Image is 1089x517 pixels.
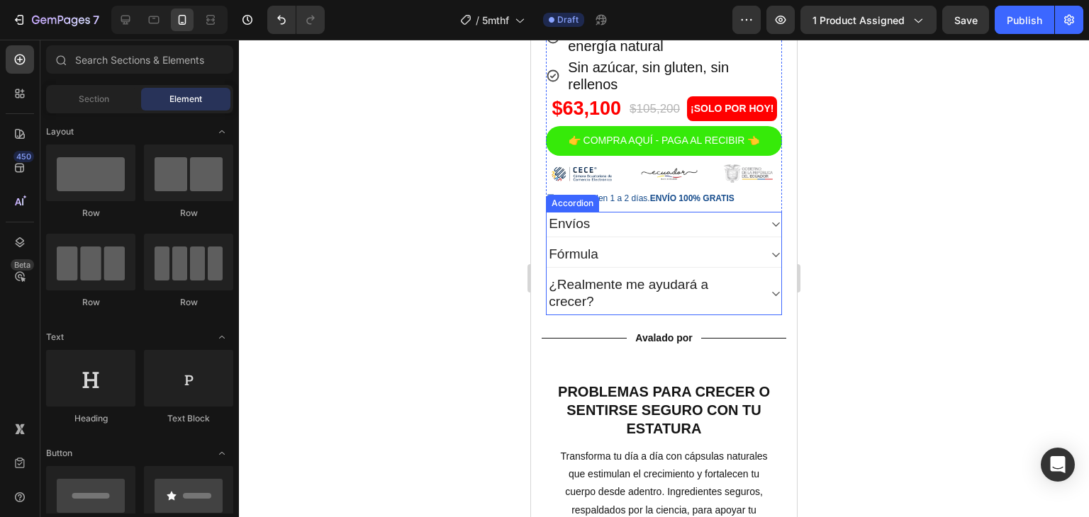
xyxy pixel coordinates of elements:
span: 5mthf [482,13,509,28]
button: 7 [6,6,106,34]
span: Text [46,331,64,343]
span: Layout [46,125,74,138]
div: Open Intercom Messenger [1041,448,1075,482]
div: Row [144,296,233,309]
span: Draft [557,13,579,26]
div: 450 [13,151,34,162]
span: / [476,13,479,28]
div: Row [46,296,135,309]
span: Section [79,93,109,106]
div: Row [46,207,135,220]
div: Undo/Redo [267,6,325,34]
button: Save [942,6,989,34]
div: Publish [1007,13,1042,28]
div: Row [144,207,233,220]
span: Save [954,14,978,26]
span: Element [169,93,202,106]
span: Toggle open [211,442,233,465]
input: Search Sections & Elements [46,45,233,74]
button: Publish [995,6,1054,34]
iframe: Design area [531,40,797,517]
div: Heading [46,412,135,425]
span: 1 product assigned [812,13,905,28]
span: Button [46,447,72,460]
div: Text Block [144,412,233,425]
span: Toggle open [211,326,233,348]
div: Beta [11,259,34,271]
span: Toggle open [211,120,233,143]
p: 7 [93,11,99,28]
button: 1 product assigned [800,6,937,34]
